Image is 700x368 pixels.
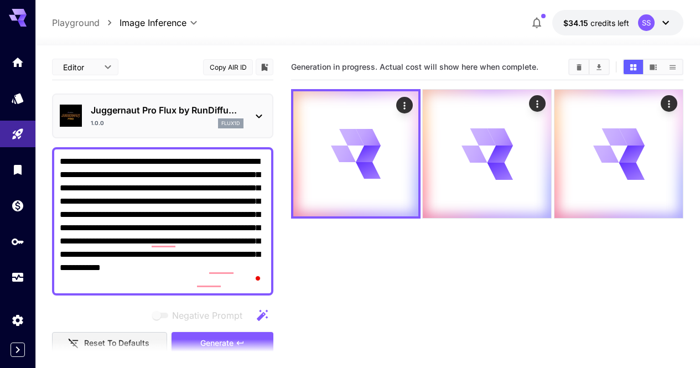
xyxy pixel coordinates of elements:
[530,95,546,112] div: Actions
[563,18,590,28] span: $34.15
[42,65,99,72] div: Domain Overview
[52,16,120,29] nav: breadcrumb
[31,18,54,27] div: v 4.0.25
[644,60,663,74] button: Show images in video view
[221,120,240,127] p: flux1d
[661,95,677,112] div: Actions
[122,65,186,72] div: Keywords by Traffic
[589,60,609,74] button: Download All
[11,127,24,141] div: Playground
[150,308,251,322] span: Negative prompts are not compatible with the selected model.
[18,29,27,38] img: website_grey.svg
[11,199,24,212] div: Wallet
[30,64,39,73] img: tab_domain_overview_orange.svg
[172,332,273,355] button: Generate
[52,332,167,355] button: Reset to defaults
[552,10,683,35] button: $34.14662SS
[623,59,683,75] div: Show images in grid viewShow images in video viewShow images in list view
[203,59,253,75] button: Copy AIR ID
[63,61,97,73] span: Editor
[60,155,266,288] textarea: To enrich screen reader interactions, please activate Accessibility in Grammarly extension settings
[11,163,24,177] div: Library
[291,62,538,71] span: Generation in progress. Actual cost will show here when complete.
[590,18,629,28] span: credits left
[396,97,413,113] div: Actions
[11,235,24,248] div: API Keys
[568,59,610,75] div: Clear ImagesDownload All
[91,119,104,127] p: 1.0.0
[569,60,589,74] button: Clear Images
[172,309,242,322] span: Negative Prompt
[11,343,25,357] button: Expand sidebar
[563,17,629,29] div: $34.14662
[11,55,24,69] div: Home
[624,60,643,74] button: Show images in grid view
[52,16,100,29] a: Playground
[663,60,682,74] button: Show images in list view
[120,16,186,29] span: Image Inference
[110,64,119,73] img: tab_keywords_by_traffic_grey.svg
[91,103,243,117] p: Juggernaut Pro Flux by RunDiffu...
[29,29,79,38] div: Domain: [URL]
[11,91,24,105] div: Models
[200,336,234,350] span: Generate
[11,271,24,284] div: Usage
[60,99,266,133] div: Juggernaut Pro Flux by RunDiffu...1.0.0flux1d
[638,14,655,31] div: SS
[11,313,24,327] div: Settings
[260,60,269,74] button: Add to library
[18,18,27,27] img: logo_orange.svg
